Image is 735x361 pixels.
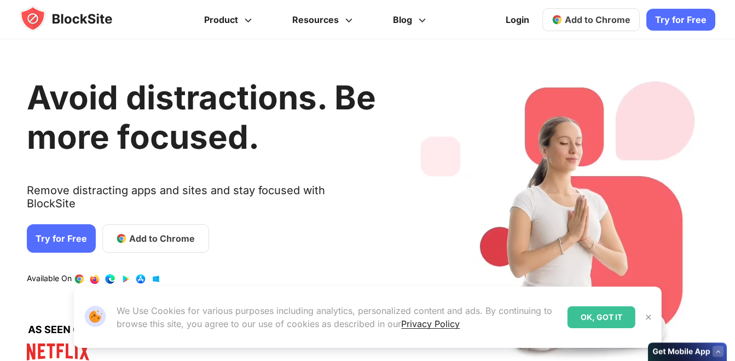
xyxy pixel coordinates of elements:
[552,14,563,25] img: chrome-icon.svg
[129,232,195,245] span: Add to Chrome
[499,7,536,33] a: Login
[27,273,72,284] text: Available On
[117,304,558,330] p: We Use Cookies for various purposes including analytics, personalized content and ads. By continu...
[641,310,656,324] button: Close
[644,313,653,322] img: Close
[568,306,635,328] div: OK, GOT IT
[27,224,96,253] a: Try for Free
[102,224,209,253] a: Add to Chrome
[542,8,640,31] a: Add to Chrome
[20,5,134,32] img: blocksite-icon.5d769676.svg
[565,14,630,25] span: Add to Chrome
[401,318,460,329] a: Privacy Policy
[27,184,376,219] text: Remove distracting apps and sites and stay focused with BlockSite
[646,9,715,31] a: Try for Free
[27,78,376,156] h1: Avoid distractions. Be more focused.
